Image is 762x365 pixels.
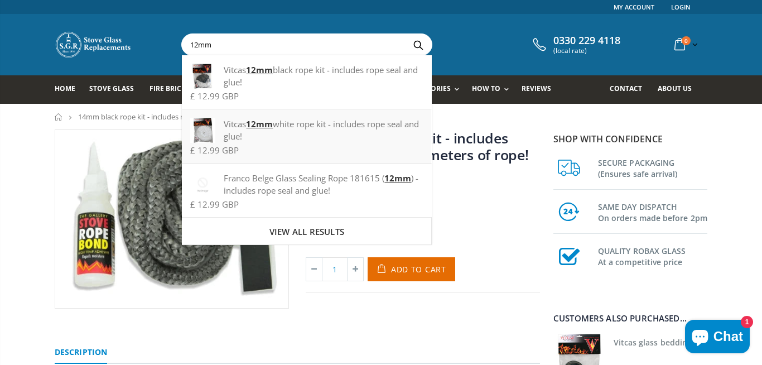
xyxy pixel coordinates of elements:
[682,36,691,45] span: 0
[553,314,707,323] div: Customers also purchased...
[598,199,707,224] h3: SAME DAY DISPATCH On orders made before 2pm
[682,320,753,356] inbox-online-store-chat: Shopify online store chat
[658,75,700,104] a: About us
[190,90,239,102] span: £ 12.99 GBP
[55,342,107,364] a: Description
[553,35,620,47] span: 0330 229 4118
[384,172,411,184] strong: 12mm
[190,118,423,142] div: Vitcas white rope kit - includes rope seal and glue!
[149,84,190,93] span: Fire Bricks
[530,35,620,55] a: 0330 229 4118 (local rate)
[522,75,560,104] a: Reviews
[610,75,650,104] a: Contact
[55,130,288,308] img: 14mm_black_rope_kit_800x_crop_center.webp
[406,34,431,55] button: Search
[269,226,344,237] span: View all results
[190,64,423,88] div: Vitcas black rope kit - includes rope seal and glue!
[190,145,239,156] span: £ 12.99 GBP
[149,75,198,104] a: Fire Bricks
[610,84,642,93] span: Contact
[190,199,239,210] span: £ 12.99 GBP
[55,84,75,93] span: Home
[472,75,514,104] a: How To
[89,75,142,104] a: Stove Glass
[598,155,707,180] h3: SECURE PACKAGING (Ensures safe arrival)
[190,172,423,196] div: Franco Belge Glass Sealing Rope 181615 ( ) - includes rope seal and glue!
[670,33,700,55] a: 0
[658,84,692,93] span: About us
[55,31,133,59] img: Stove Glass Replacement
[522,84,551,93] span: Reviews
[598,243,707,268] h3: QUALITY ROBAX GLASS At a competitive price
[182,34,557,55] input: Search your stove brand...
[391,264,446,275] span: Add to Cart
[55,75,84,104] a: Home
[553,47,620,55] span: (local rate)
[472,84,500,93] span: How To
[406,75,465,104] a: Accessories
[246,64,273,75] strong: 12mm
[368,257,455,281] button: Add to Cart
[55,113,63,121] a: Home
[246,118,273,129] strong: 12mm
[553,132,707,146] p: Shop with confidence
[89,84,134,93] span: Stove Glass
[78,112,291,122] span: 14mm black rope kit - includes rope seal glue & 2 meters of rope!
